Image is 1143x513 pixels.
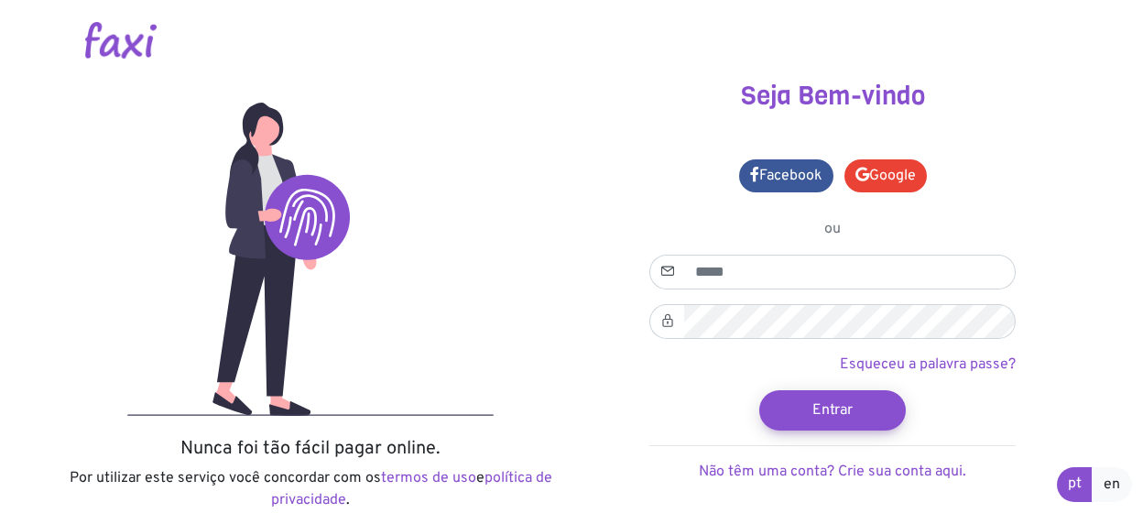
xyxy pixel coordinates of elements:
a: Google [844,159,927,192]
button: Entrar [759,390,906,431]
h3: Seja Bem-vindo [585,81,1080,112]
a: Facebook [739,159,833,192]
h5: Nunca foi tão fácil pagar online. [63,438,558,460]
p: Por utilizar este serviço você concordar com os e . [63,467,558,511]
a: Não têm uma conta? Crie sua conta aqui. [699,463,966,481]
p: ou [649,218,1016,240]
a: en [1092,467,1132,502]
a: pt [1057,467,1093,502]
a: termos de uso [381,469,476,487]
a: Esqueceu a palavra passe? [840,355,1016,374]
